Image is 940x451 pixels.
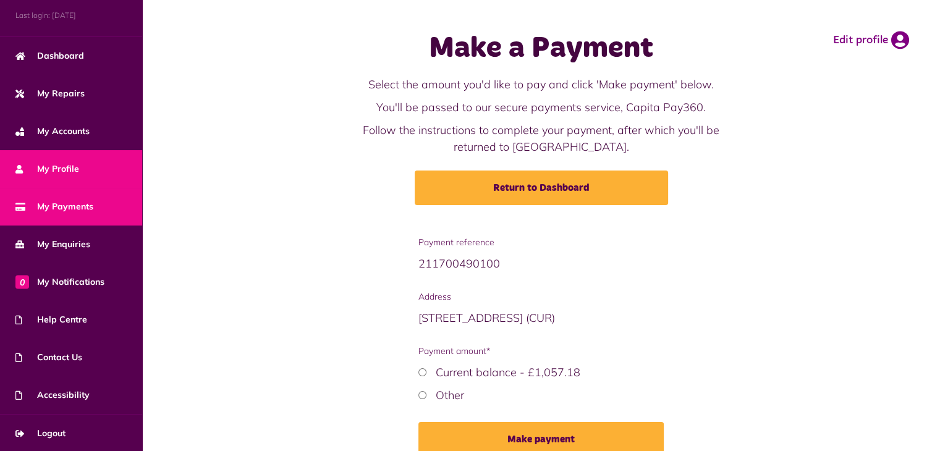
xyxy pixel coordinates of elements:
[436,365,580,379] label: Current balance - £1,057.18
[354,122,729,155] p: Follow the instructions to complete your payment, after which you'll be returned to [GEOGRAPHIC_D...
[15,87,85,100] span: My Repairs
[436,388,464,402] label: Other
[418,311,555,325] span: [STREET_ADDRESS] (CUR)
[15,389,90,402] span: Accessibility
[418,290,664,303] span: Address
[833,31,909,49] a: Edit profile
[15,200,93,213] span: My Payments
[415,171,668,205] a: Return to Dashboard
[15,427,66,440] span: Logout
[354,76,729,93] p: Select the amount you'd like to pay and click 'Make payment' below.
[15,125,90,138] span: My Accounts
[15,162,79,175] span: My Profile
[418,236,664,249] span: Payment reference
[15,238,90,251] span: My Enquiries
[15,351,82,364] span: Contact Us
[15,313,87,326] span: Help Centre
[354,31,729,67] h1: Make a Payment
[15,276,104,289] span: My Notifications
[15,49,84,62] span: Dashboard
[354,99,729,116] p: You'll be passed to our secure payments service, Capita Pay360.
[418,256,500,271] span: 211700490100
[418,345,664,358] span: Payment amount*
[15,275,29,289] span: 0
[15,10,127,21] span: Last login: [DATE]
